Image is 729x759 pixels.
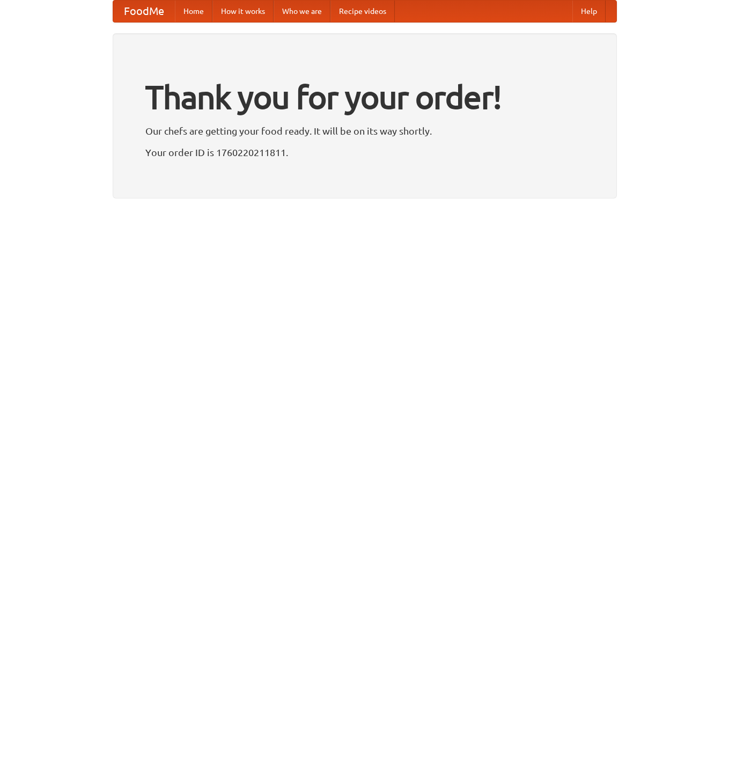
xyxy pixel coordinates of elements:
a: Help [572,1,606,22]
p: Our chefs are getting your food ready. It will be on its way shortly. [145,123,584,139]
a: Who we are [274,1,330,22]
a: Recipe videos [330,1,395,22]
p: Your order ID is 1760220211811. [145,144,584,160]
a: Home [175,1,212,22]
h1: Thank you for your order! [145,71,584,123]
a: How it works [212,1,274,22]
a: FoodMe [113,1,175,22]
